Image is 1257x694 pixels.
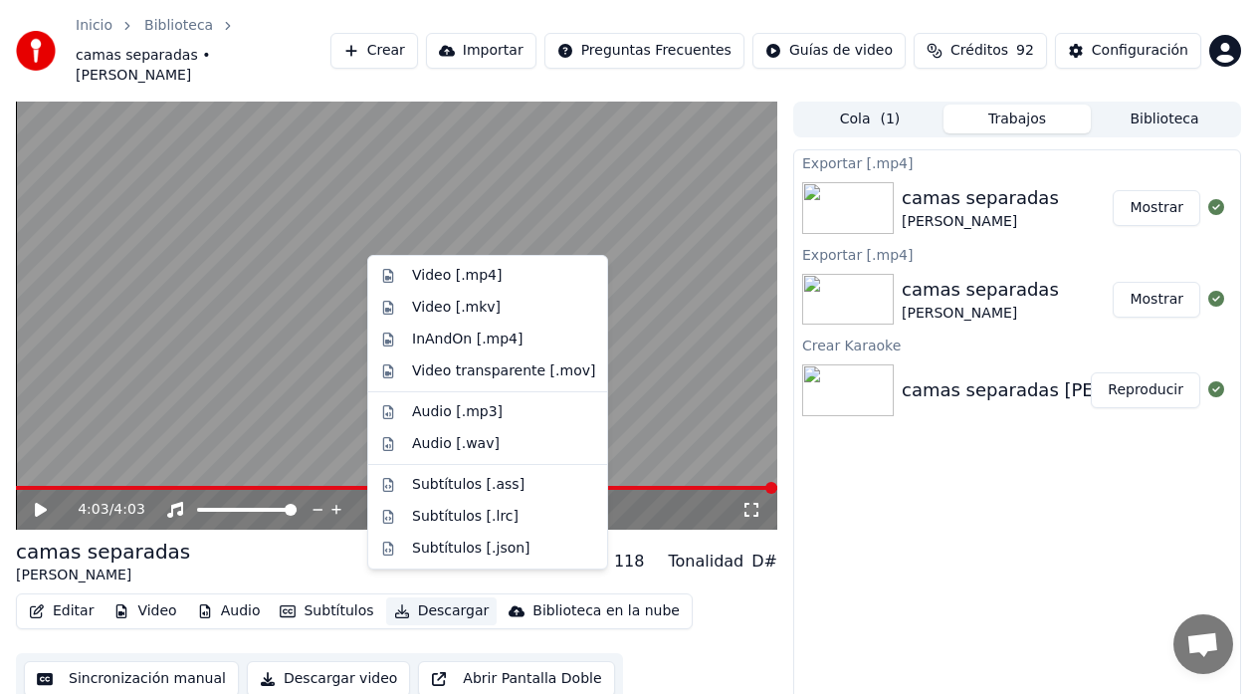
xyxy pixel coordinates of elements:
[794,242,1240,266] div: Exportar [.mp4]
[796,105,943,133] button: Cola
[16,538,190,566] div: camas separadas
[16,31,56,71] img: youka
[532,601,680,621] div: Biblioteca en la nube
[914,33,1047,69] button: Créditos92
[1091,105,1238,133] button: Biblioteca
[752,33,906,69] button: Guías de video
[21,597,102,625] button: Editar
[1173,614,1233,674] a: Öppna chatt
[544,33,744,69] button: Preguntas Frecuentes
[902,304,1059,324] div: [PERSON_NAME]
[902,376,1213,404] div: camas separadas [PERSON_NAME]
[1092,41,1188,61] div: Configuración
[105,597,184,625] button: Video
[330,33,418,69] button: Crear
[76,16,112,36] a: Inicio
[614,550,645,574] div: 118
[1113,190,1200,226] button: Mostrar
[751,550,777,574] div: D#
[902,184,1059,212] div: camas separadas
[902,212,1059,232] div: [PERSON_NAME]
[78,500,125,520] div: /
[412,266,502,286] div: Video [.mp4]
[189,597,269,625] button: Audio
[412,402,503,422] div: Audio [.mp3]
[794,333,1240,356] div: Crear Karaoke
[76,16,330,86] nav: breadcrumb
[412,434,500,454] div: Audio [.wav]
[113,500,144,520] span: 4:03
[426,33,536,69] button: Importar
[1016,41,1034,61] span: 92
[412,539,530,559] div: Subtítulos [.json]
[78,500,108,520] span: 4:03
[412,475,524,495] div: Subtítulos [.ass]
[16,566,190,585] div: [PERSON_NAME]
[1055,33,1201,69] button: Configuración
[950,41,1008,61] span: Créditos
[76,46,330,86] span: camas separadas • [PERSON_NAME]
[272,597,381,625] button: Subtítulos
[668,550,743,574] div: Tonalidad
[1091,372,1200,408] button: Reproducir
[794,150,1240,174] div: Exportar [.mp4]
[412,298,501,318] div: Video [.mkv]
[412,330,524,349] div: InAndOn [.mp4]
[412,361,595,381] div: Video transparente [.mov]
[144,16,213,36] a: Biblioteca
[943,105,1091,133] button: Trabajos
[880,110,900,129] span: ( 1 )
[412,507,519,527] div: Subtítulos [.lrc]
[1113,282,1200,318] button: Mostrar
[902,276,1059,304] div: camas separadas
[386,597,498,625] button: Descargar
